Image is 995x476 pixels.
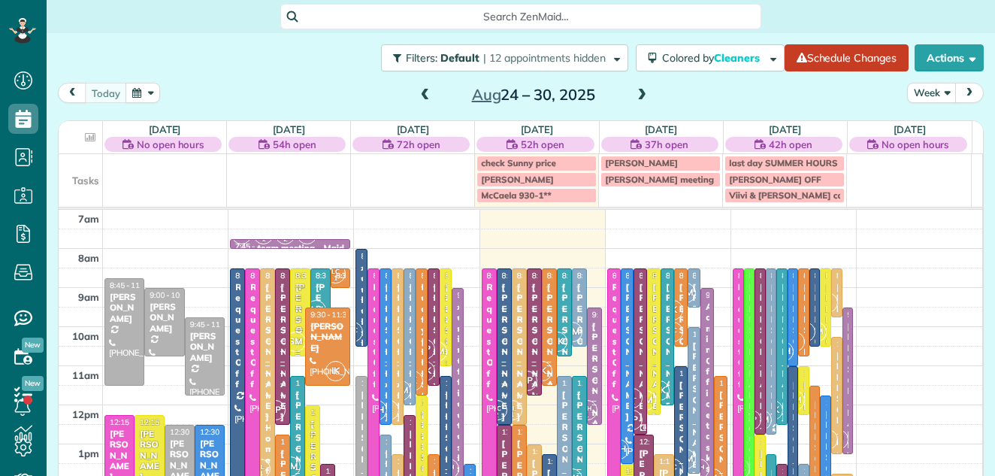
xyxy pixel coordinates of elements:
[955,83,984,103] button: next
[546,282,552,423] div: [PERSON_NAME]
[576,282,582,423] div: [PERSON_NAME]
[693,329,733,339] span: 10:00 - 1:45
[547,332,567,352] span: NK
[360,262,363,468] div: Aculabs Ft [US_STATE]
[782,466,818,476] span: 1:30 - 4:00
[409,271,449,280] span: 8:30 - 12:00
[488,408,507,423] small: 2
[679,282,683,423] div: [PERSON_NAME]
[325,361,346,381] span: IK
[235,271,271,280] span: 8:30 - 5:30
[517,427,558,437] span: 12:30 - 3:30
[276,232,295,247] small: 2
[578,408,597,423] small: 1
[310,321,346,353] div: [PERSON_NAME]
[824,282,827,423] div: [PERSON_NAME]
[457,290,493,300] span: 9:00 - 2:00
[190,320,231,329] span: 9:45 - 11:45
[325,466,361,476] span: 1:30 - 5:00
[349,326,358,334] span: AC
[652,282,656,423] div: [PERSON_NAME]
[440,86,628,103] h2: 24 – 30, 2025
[915,44,984,71] button: Actions
[110,417,150,427] span: 12:15 - 4:15
[645,137,688,152] span: 37h open
[882,137,949,152] span: No open hours
[517,371,537,391] span: TP
[793,368,833,378] span: 11:00 - 2:45
[693,271,729,280] span: 8:30 - 9:30
[140,417,180,427] span: 12:15 - 3:15
[149,123,181,135] a: [DATE]
[295,378,336,388] span: 11:15 - 2:30
[793,271,833,280] span: 8:30 - 11:00
[645,123,677,135] a: [DATE]
[612,271,649,280] span: 8:30 - 5:30
[782,271,822,280] span: 8:30 - 12:30
[444,462,455,471] span: MH
[605,174,870,185] span: [PERSON_NAME] meeting with PA Career Link Zoom 11:00 a.m.
[532,447,568,456] span: 1:00 - 3:00
[636,44,785,71] button: Colored byCleaners
[679,368,720,378] span: 11:00 - 2:00
[487,271,523,280] span: 8:30 - 5:30
[502,427,543,437] span: 12:30 - 4:30
[785,44,909,71] a: Schedule Changes
[729,189,890,201] span: Viivi & [PERSON_NAME] can work til 2
[639,271,679,280] span: 8:30 - 12:45
[894,123,926,135] a: [DATE]
[749,271,785,280] span: 8:30 - 2:00
[679,271,720,280] span: 8:30 - 10:30
[149,302,180,334] div: [PERSON_NAME]
[591,321,597,462] div: [PERSON_NAME]
[58,83,86,103] button: prev
[666,271,706,280] span: 8:30 - 12:00
[385,437,425,447] span: 12:45 - 4:45
[456,302,459,474] div: Admin Office tasks
[714,51,762,65] span: Cleaners
[577,378,618,388] span: 11:15 - 2:15
[445,378,485,388] span: 11:15 - 3:30
[694,462,705,471] span: MH
[639,437,679,447] span: 12:45 - 3:15
[638,282,643,423] div: [PERSON_NAME]
[234,282,240,390] div: Request Off
[409,417,449,427] span: 12:15 - 4:15
[652,271,693,280] span: 8:30 - 12:15
[531,282,537,423] div: [PERSON_NAME]
[625,282,630,423] div: [PERSON_NAME]
[769,123,801,135] a: [DATE]
[665,282,670,423] div: [PERSON_NAME]
[803,368,848,378] span: 11:00 - 12:15
[492,404,501,412] span: AC
[385,271,425,280] span: 8:30 - 12:30
[815,271,855,280] span: 8:30 - 10:30
[72,408,99,420] span: 12pm
[705,302,709,474] div: Admin Office tasks
[295,271,336,280] span: 8:30 - 10:45
[265,271,301,280] span: 8:30 - 2:00
[265,400,286,420] span: TP
[316,271,356,280] span: 8:30 - 10:30
[486,282,492,390] div: Request Off
[406,51,437,65] span: Filters:
[562,322,582,342] span: AM
[626,466,662,476] span: 1:30 - 4:45
[824,433,832,441] span: AL
[22,376,44,391] span: New
[771,271,812,280] span: 8:30 - 12:45
[421,398,461,408] span: 11:45 - 3:15
[315,282,326,401] div: [PERSON_NAME]
[384,282,387,423] div: [PERSON_NAME]
[481,189,552,201] span: McCaela 930-1**
[803,466,839,476] span: 1:30 - 4:00
[170,427,210,437] span: 12:30 - 4:00
[521,123,553,135] a: [DATE]
[824,296,832,305] span: AL
[444,282,447,423] div: [PERSON_NAME]
[469,466,505,476] span: 1:30 - 4:45
[397,123,429,135] a: [DATE]
[836,271,873,280] span: 8:30 - 9:45
[848,310,884,320] span: 9:30 - 1:15
[85,83,127,103] button: today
